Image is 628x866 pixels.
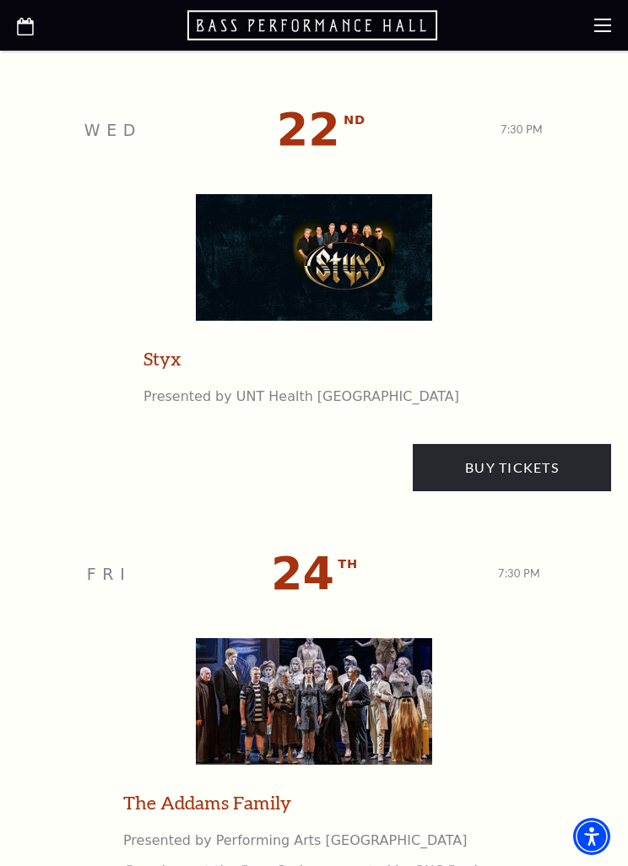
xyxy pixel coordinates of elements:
img: The Addams Family [196,638,432,765]
p: Presented by UNT Health [GEOGRAPHIC_DATA] [143,387,459,406]
a: Open this option [187,8,441,42]
img: Styx [196,194,432,321]
span: 24 [271,547,334,600]
span: 22 [277,103,340,156]
a: The Addams Family [123,790,291,816]
div: Accessibility Menu [573,818,610,855]
span: 7:30 PM [498,567,541,580]
span: 7:30 PM [501,123,544,136]
p: Wed [84,118,142,143]
p: Presented by Performing Arts [GEOGRAPHIC_DATA] [123,831,479,850]
span: th [338,554,358,575]
a: Open this option [17,14,34,38]
span: nd [344,110,365,131]
a: Buy Tickets [413,444,611,491]
a: Styx [143,346,181,372]
p: Fri [87,562,132,587]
